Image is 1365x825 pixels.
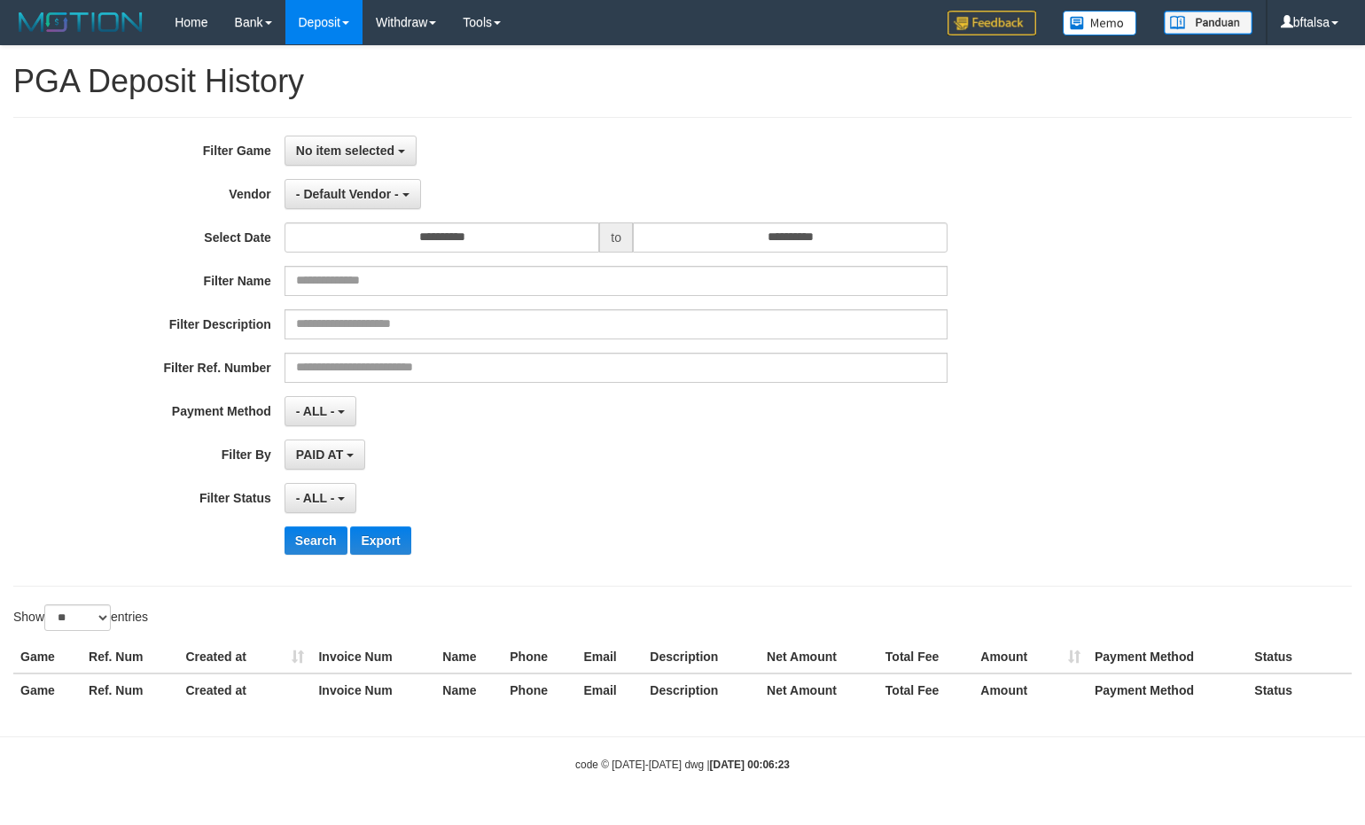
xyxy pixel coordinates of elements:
[296,448,343,462] span: PAID AT
[435,641,503,673] th: Name
[82,673,178,706] th: Ref. Num
[311,641,435,673] th: Invoice Num
[878,641,973,673] th: Total Fee
[1088,673,1247,706] th: Payment Method
[296,144,394,158] span: No item selected
[13,641,82,673] th: Game
[503,673,576,706] th: Phone
[82,641,178,673] th: Ref. Num
[1063,11,1137,35] img: Button%20Memo.svg
[576,673,643,706] th: Email
[13,9,148,35] img: MOTION_logo.png
[285,483,356,513] button: - ALL -
[285,179,421,209] button: - Default Vendor -
[643,673,760,706] th: Description
[575,759,790,771] small: code © [DATE]-[DATE] dwg |
[1088,641,1247,673] th: Payment Method
[285,396,356,426] button: - ALL -
[973,641,1088,673] th: Amount
[296,491,335,505] span: - ALL -
[285,136,417,166] button: No item selected
[296,187,399,201] span: - Default Vendor -
[1247,673,1352,706] th: Status
[178,641,311,673] th: Created at
[296,404,335,418] span: - ALL -
[350,526,410,555] button: Export
[576,641,643,673] th: Email
[13,604,148,631] label: Show entries
[13,64,1352,99] h1: PGA Deposit History
[178,673,311,706] th: Created at
[973,673,1088,706] th: Amount
[643,641,760,673] th: Description
[1247,641,1352,673] th: Status
[878,673,973,706] th: Total Fee
[285,526,347,555] button: Search
[435,673,503,706] th: Name
[760,641,878,673] th: Net Amount
[1164,11,1252,35] img: panduan.png
[503,641,576,673] th: Phone
[760,673,878,706] th: Net Amount
[599,222,633,253] span: to
[710,759,790,771] strong: [DATE] 00:06:23
[44,604,111,631] select: Showentries
[285,440,365,470] button: PAID AT
[948,11,1036,35] img: Feedback.jpg
[311,673,435,706] th: Invoice Num
[13,673,82,706] th: Game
